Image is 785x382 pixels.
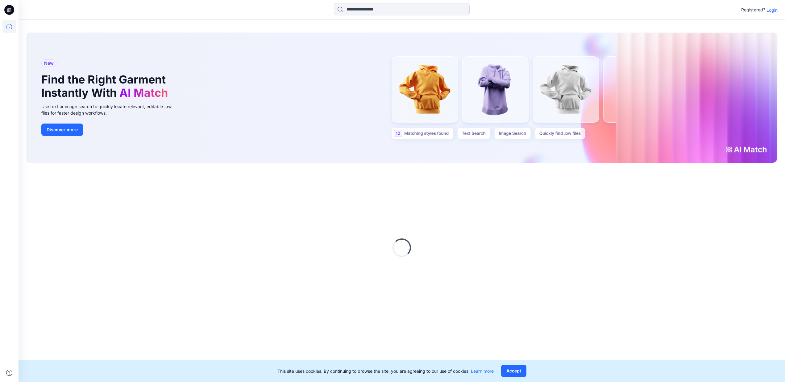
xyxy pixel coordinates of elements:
[501,365,526,377] button: Accept
[41,124,83,136] button: Discover more
[766,7,778,13] p: Login
[119,86,168,100] span: AI Match
[741,6,765,14] p: Registered?
[277,368,494,374] p: This site uses cookies. By continuing to browse the site, you are agreeing to our use of cookies.
[44,59,54,67] span: New
[471,368,494,374] a: Learn more
[41,103,180,116] div: Use text or image search to quickly locate relevant, editable .bw files for faster design workflows.
[41,73,171,100] h1: Find the Right Garment Instantly With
